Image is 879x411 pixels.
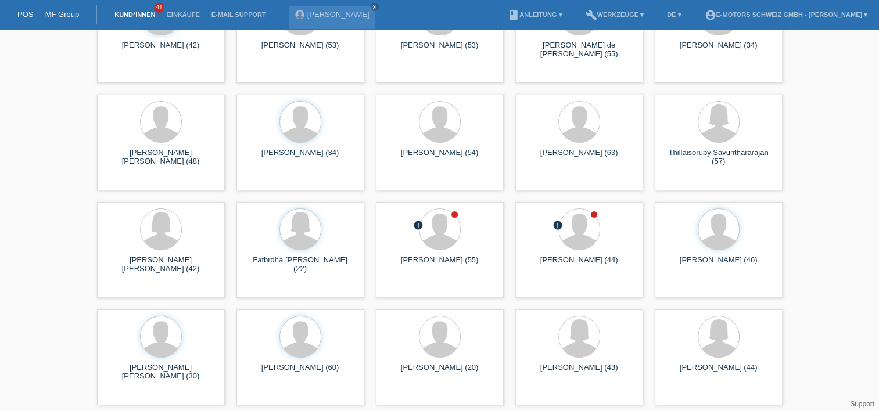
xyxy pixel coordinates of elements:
[850,400,874,408] a: Support
[525,41,634,59] div: [PERSON_NAME] de [PERSON_NAME] (55)
[385,363,494,381] div: [PERSON_NAME] (20)
[579,11,650,18] a: buildWerkzeuge ▾
[413,220,424,230] i: error
[246,148,355,167] div: [PERSON_NAME] (34)
[106,41,216,59] div: [PERSON_NAME] (42)
[508,9,519,21] i: book
[385,148,494,167] div: [PERSON_NAME] (54)
[109,11,161,18] a: Kund*innen
[154,3,164,13] span: 41
[698,11,873,18] a: account_circleE-Motors Schweiz GmbH - [PERSON_NAME] ▾
[525,148,634,167] div: [PERSON_NAME] (63)
[246,41,355,59] div: [PERSON_NAME] (53)
[664,363,773,381] div: [PERSON_NAME] (44)
[385,41,494,59] div: [PERSON_NAME] (53)
[704,9,716,21] i: account_circle
[17,10,79,19] a: POS — MF Group
[106,363,216,381] div: [PERSON_NAME] [PERSON_NAME] (30)
[246,363,355,381] div: [PERSON_NAME] (60)
[664,255,773,274] div: [PERSON_NAME] (46)
[413,220,424,232] div: Unbestätigt, in Bearbeitung
[307,10,369,19] a: [PERSON_NAME]
[106,148,216,167] div: [PERSON_NAME] [PERSON_NAME] (48)
[664,41,773,59] div: [PERSON_NAME] (34)
[585,9,597,21] i: build
[552,220,563,232] div: Unbestätigt, in Bearbeitung
[371,3,379,11] a: close
[246,255,355,274] div: Fatbrdha [PERSON_NAME] (22)
[552,220,563,230] i: error
[661,11,687,18] a: DE ▾
[106,255,216,274] div: [PERSON_NAME] [PERSON_NAME] (42)
[161,11,205,18] a: Einkäufe
[502,11,568,18] a: bookAnleitung ▾
[206,11,272,18] a: E-Mail Support
[385,255,494,274] div: [PERSON_NAME] (55)
[372,4,378,10] i: close
[525,363,634,381] div: [PERSON_NAME] (43)
[525,255,634,274] div: [PERSON_NAME] (44)
[664,148,773,167] div: Thillaisoruby Savunthararajan (57)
